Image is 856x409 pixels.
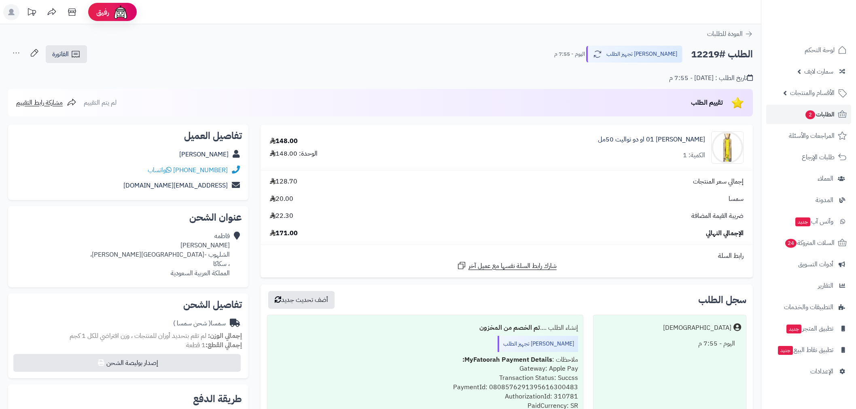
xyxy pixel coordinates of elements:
[766,169,851,188] a: العملاء
[270,211,293,221] span: 22.30
[691,211,744,221] span: ضريبة القيمة المضافة
[766,362,851,381] a: الإعدادات
[683,151,705,160] div: الكمية: 1
[784,237,835,249] span: السلات المتروكة
[786,325,801,333] span: جديد
[816,194,833,206] span: المدونة
[805,44,835,56] span: لوحة التحكم
[598,135,705,144] a: [PERSON_NAME] 01 او دو تواليت 50مل
[16,98,76,108] a: مشاركة رابط التقييم
[789,130,835,141] span: المراجعات والأسئلة
[52,49,69,59] span: الفاتورة
[586,46,682,63] button: [PERSON_NAME] تجهيز الطلب
[795,217,810,226] span: جديد
[785,239,797,248] span: 24
[790,87,835,99] span: الأقسام والمنتجات
[766,148,851,167] a: طلبات الإرجاع
[270,177,297,186] span: 128.70
[706,229,744,238] span: الإجمالي النهائي
[698,295,746,305] h3: سجل الطلب
[798,259,833,270] span: أدوات التسويق
[16,98,63,108] span: مشاركة رابط التقييم
[804,66,833,77] span: سمارت لايف
[46,45,87,63] a: الفاتورة
[90,232,230,278] div: فاطمه [PERSON_NAME] الشلهوب -[GEOGRAPHIC_DATA][PERSON_NAME]، ، سكاكا المملكة العربية السعودية
[270,229,298,238] span: 171.00
[766,190,851,210] a: المدونة
[691,98,723,108] span: تقييم الطلب
[729,194,744,204] span: سمسا
[712,131,743,164] img: 1736874604-jean_loues_scherrer_pop_delights_01_for_women_eau_de_toilette_100ml-90x90.jpg
[707,29,743,39] span: العودة للطلبات
[186,340,242,350] small: 1 قطعة
[264,251,750,261] div: رابط السلة
[818,280,833,291] span: التقارير
[148,165,172,175] a: واتساب
[663,323,731,333] div: [DEMOGRAPHIC_DATA]
[766,40,851,60] a: لوحة التحكم
[173,319,226,328] div: سمسا
[96,7,109,17] span: رفيق
[272,320,578,336] div: إنشاء الطلب ....
[112,4,129,20] img: ai-face.png
[208,331,242,341] strong: إجمالي الوزن:
[206,340,242,350] strong: إجمالي القطع:
[268,291,335,309] button: أضف تحديث جديد
[270,194,293,204] span: 20.00
[766,105,851,124] a: الطلبات2
[810,366,833,377] span: الإعدادات
[598,336,741,352] div: اليوم - 7:55 م
[123,181,228,190] a: [EMAIL_ADDRESS][DOMAIN_NAME]
[179,150,229,159] a: [PERSON_NAME]
[173,165,228,175] a: [PHONE_NUMBER]
[70,331,206,341] span: لم تقم بتحديد أوزان للمنتجات ، وزن افتراضي للكل 1 كجم
[766,340,851,360] a: تطبيق نقاط البيعجديد
[457,261,557,271] a: شارك رابط السلة نفسها مع عميل آخر
[270,149,318,158] div: الوحدة: 148.00
[13,354,241,372] button: إصدار بوليصة الشحن
[766,233,851,253] a: السلات المتروكة24
[784,301,833,313] span: التطبيقات والخدمات
[15,131,242,141] h2: تفاصيل العميل
[805,110,815,119] span: 2
[766,319,851,338] a: تطبيق المتجرجديد
[766,297,851,317] a: التطبيقات والخدمات
[805,109,835,120] span: الطلبات
[802,152,835,163] span: طلبات الإرجاع
[795,216,833,227] span: وآتس آب
[691,46,753,63] h2: الطلب #12219
[707,29,753,39] a: العودة للطلبات
[193,394,242,404] h2: طريقة الدفع
[468,261,557,271] span: شارك رابط السلة نفسها مع عميل آخر
[15,213,242,222] h2: عنوان الشحن
[786,323,833,334] span: تطبيق المتجر
[15,300,242,310] h2: تفاصيل الشحن
[818,173,833,184] span: العملاء
[173,318,211,328] span: ( شحن سمسا )
[766,255,851,274] a: أدوات التسويق
[21,4,42,22] a: تحديثات المنصة
[669,74,753,83] div: تاريخ الطلب : [DATE] - 7:55 م
[777,344,833,356] span: تطبيق نقاط البيع
[778,346,793,355] span: جديد
[766,212,851,231] a: وآتس آبجديد
[766,126,851,145] a: المراجعات والأسئلة
[270,137,298,146] div: 148.00
[693,177,744,186] span: إجمالي سعر المنتجات
[766,276,851,295] a: التقارير
[801,23,848,40] img: logo-2.png
[498,336,578,352] div: [PERSON_NAME] تجهيز الطلب
[84,98,117,108] span: لم يتم التقييم
[462,355,552,365] b: MyFatoorah Payment Details:
[554,50,585,58] small: اليوم - 7:55 م
[479,323,540,333] b: تم الخصم من المخزون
